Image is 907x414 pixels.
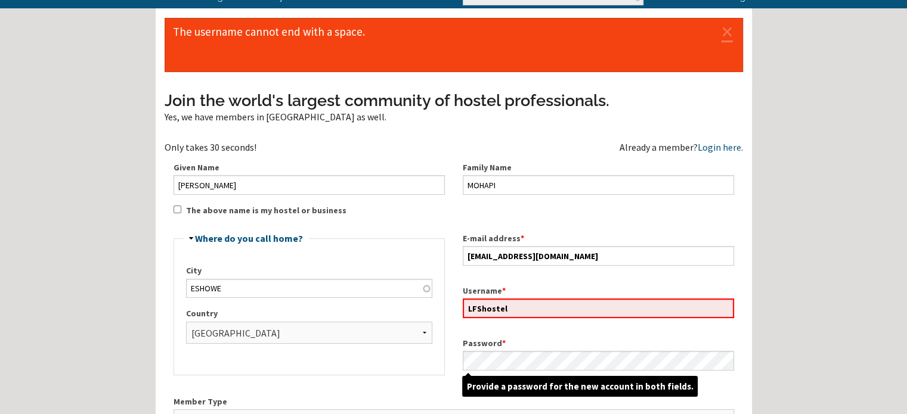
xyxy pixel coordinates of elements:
[463,161,734,174] label: Family Name
[186,264,432,277] label: City
[195,232,303,244] a: Where do you call home?
[165,18,743,72] div: The username cannot end with a space.
[521,233,524,244] span: This field is required.
[620,142,743,152] div: Already a member?
[719,29,735,34] a: ×
[463,232,734,245] label: E-mail address
[462,376,698,397] span: Provide a password for the new account in both fields.
[502,338,506,348] span: This field is required.
[463,246,734,265] input: A valid e-mail address. All e-mails from the system will be sent to this address. The e-mail addr...
[463,285,734,297] label: Username
[502,285,506,296] span: This field is required.
[186,307,432,320] label: Country
[698,141,743,153] a: Login here.
[174,161,445,174] label: Given Name
[186,204,346,217] label: The above name is my hostel or business
[463,337,734,350] label: Password
[165,89,743,112] h3: Join the world's largest community of hostel professionals.
[165,142,454,152] div: Only takes 30 seconds!
[165,112,743,122] div: Yes, we have members in [GEOGRAPHIC_DATA] as well.
[174,396,734,408] label: Member Type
